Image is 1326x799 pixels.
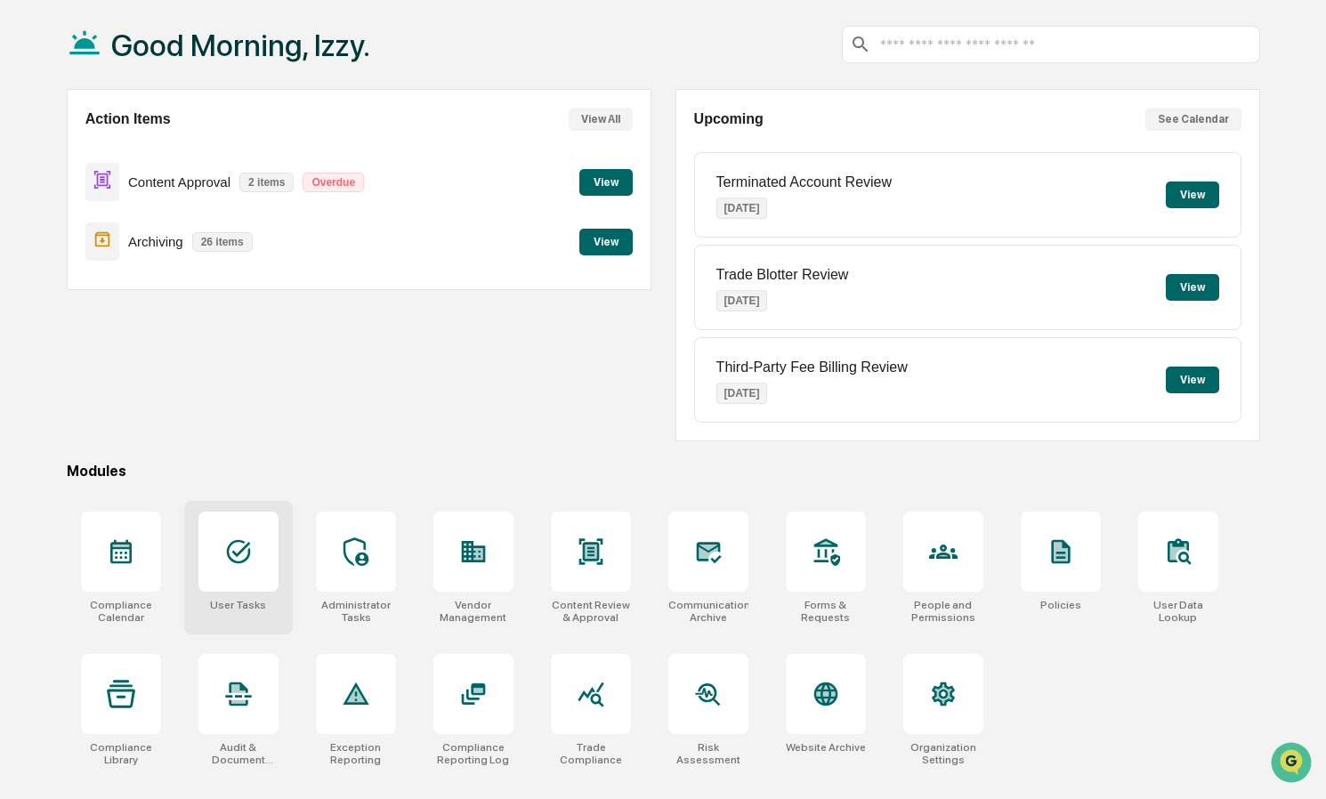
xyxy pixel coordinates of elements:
button: Start new chat [303,141,324,163]
button: View [1166,367,1219,393]
a: 🗄️Attestations [122,217,228,249]
div: Website Archive [786,741,866,754]
p: [DATE] [716,383,768,404]
p: Archiving [128,234,183,249]
h2: Upcoming [694,111,764,127]
a: View [579,173,633,190]
p: [DATE] [716,290,768,311]
button: See Calendar [1145,108,1241,131]
span: Pylon [177,302,215,315]
div: 🔎 [18,260,32,274]
p: Third-Party Fee Billing Review [716,359,908,375]
a: Powered byPylon [125,301,215,315]
a: 🔎Data Lookup [11,251,119,283]
div: User Data Lookup [1138,599,1218,624]
div: Organization Settings [903,741,983,766]
div: Administrator Tasks [316,599,396,624]
div: User Tasks [210,599,266,611]
span: Preclearance [36,224,115,242]
div: Communications Archive [668,599,748,624]
p: Content Approval [128,174,230,190]
div: We're available if you need us! [61,154,225,168]
p: [DATE] [716,198,768,219]
div: Compliance Reporting Log [433,741,513,766]
span: Data Lookup [36,258,112,276]
div: People and Permissions [903,599,983,624]
div: Compliance Calendar [81,599,161,624]
button: View [579,229,633,255]
h2: Action Items [85,111,171,127]
div: Content Review & Approval [551,599,631,624]
div: Policies [1040,599,1081,611]
div: Audit & Document Logs [198,741,279,766]
h1: Good Morning, Izzy. [111,28,370,63]
div: Modules [67,463,1260,480]
button: View [1166,182,1219,208]
button: View All [569,108,633,131]
div: Compliance Library [81,741,161,766]
span: Attestations [147,224,221,242]
p: Terminated Account Review [716,174,892,190]
img: 1746055101610-c473b297-6a78-478c-a979-82029cc54cd1 [18,136,50,168]
a: View [579,232,633,249]
div: Forms & Requests [786,599,866,624]
div: Start new chat [61,136,292,154]
p: Trade Blotter Review [716,267,849,283]
div: Risk Assessment [668,741,748,766]
button: View [579,169,633,196]
div: Trade Compliance [551,741,631,766]
p: 2 items [239,173,294,192]
p: Overdue [303,173,364,192]
div: 🖐️ [18,226,32,240]
p: 26 items [192,232,253,252]
iframe: Open customer support [1269,740,1317,788]
button: View [1166,274,1219,301]
div: Vendor Management [433,599,513,624]
div: 🗄️ [129,226,143,240]
div: Exception Reporting [316,741,396,766]
a: 🖐️Preclearance [11,217,122,249]
p: How can we help? [18,37,324,66]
